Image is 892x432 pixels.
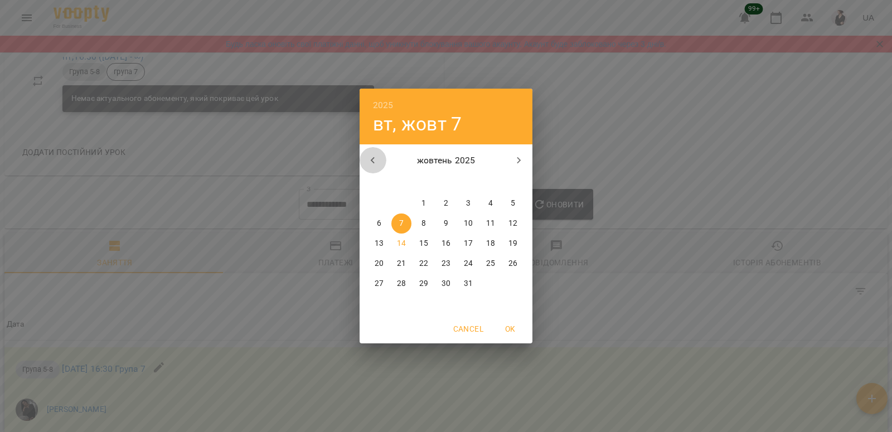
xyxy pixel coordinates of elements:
[369,213,389,234] button: 6
[436,254,456,274] button: 23
[414,213,434,234] button: 8
[421,198,426,209] p: 1
[373,113,462,135] button: вт, жовт 7
[486,218,495,229] p: 11
[492,319,528,339] button: OK
[414,274,434,294] button: 29
[481,254,501,274] button: 25
[488,198,493,209] p: 4
[508,238,517,249] p: 19
[436,274,456,294] button: 30
[375,278,384,289] p: 27
[458,213,478,234] button: 10
[414,234,434,254] button: 15
[442,278,450,289] p: 30
[458,234,478,254] button: 17
[442,238,450,249] p: 16
[375,258,384,269] p: 20
[391,213,411,234] button: 7
[466,198,471,209] p: 3
[375,238,384,249] p: 13
[414,254,434,274] button: 22
[481,213,501,234] button: 11
[464,218,473,229] p: 10
[481,234,501,254] button: 18
[503,177,523,188] span: нд
[486,258,495,269] p: 25
[449,319,488,339] button: Cancel
[486,238,495,249] p: 18
[503,254,523,274] button: 26
[369,177,389,188] span: пн
[421,218,426,229] p: 8
[397,258,406,269] p: 21
[397,238,406,249] p: 14
[464,238,473,249] p: 17
[369,234,389,254] button: 13
[414,177,434,188] span: ср
[444,198,448,209] p: 2
[419,258,428,269] p: 22
[481,193,501,213] button: 4
[458,274,478,294] button: 31
[436,213,456,234] button: 9
[503,193,523,213] button: 5
[453,322,483,336] span: Cancel
[458,193,478,213] button: 3
[497,322,523,336] span: OK
[508,218,517,229] p: 12
[436,234,456,254] button: 16
[399,218,404,229] p: 7
[391,234,411,254] button: 14
[391,177,411,188] span: вт
[386,154,506,167] p: жовтень 2025
[369,254,389,274] button: 20
[511,198,515,209] p: 5
[458,177,478,188] span: пт
[373,98,394,113] button: 2025
[377,218,381,229] p: 6
[508,258,517,269] p: 26
[503,213,523,234] button: 12
[419,278,428,289] p: 29
[419,238,428,249] p: 15
[442,258,450,269] p: 23
[436,177,456,188] span: чт
[397,278,406,289] p: 28
[464,278,473,289] p: 31
[369,274,389,294] button: 27
[458,254,478,274] button: 24
[481,177,501,188] span: сб
[503,234,523,254] button: 19
[436,193,456,213] button: 2
[414,193,434,213] button: 1
[464,258,473,269] p: 24
[391,274,411,294] button: 28
[444,218,448,229] p: 9
[391,254,411,274] button: 21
